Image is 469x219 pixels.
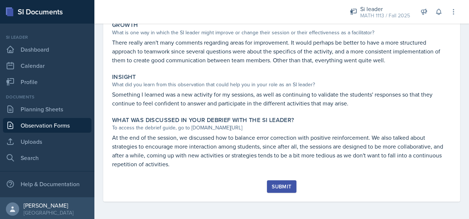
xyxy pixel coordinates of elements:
[3,42,91,57] a: Dashboard
[24,202,73,209] div: [PERSON_NAME]
[3,177,91,191] div: Help & Documentation
[360,4,410,13] div: Si leader
[112,29,451,36] div: What is one way in which the SI leader might improve or change their session or their effectivene...
[3,74,91,89] a: Profile
[112,117,294,124] label: What was discussed in your debrief with the SI Leader?
[3,150,91,165] a: Search
[24,209,73,216] div: [GEOGRAPHIC_DATA]
[112,73,136,81] label: Insight
[112,38,451,65] p: There really aren't many comments regarding areas for improvement. It would perhaps be better to ...
[112,90,451,108] p: Something I learned was a new activity for my sessions, as well as continuing to validate the stu...
[112,133,451,168] p: At the end of the session, we discussed how to balance error correction with positive reinforceme...
[360,12,410,20] div: MATH 1113 / Fall 2025
[267,180,296,193] button: Submit
[112,124,451,132] div: To access the debrief guide, go to [DOMAIN_NAME][URL]
[112,21,138,29] label: Growth
[3,102,91,117] a: Planning Sheets
[112,81,451,88] div: What did you learn from this observation that could help you in your role as an SI leader?
[3,34,91,41] div: Si leader
[3,134,91,149] a: Uploads
[3,58,91,73] a: Calendar
[3,94,91,100] div: Documents
[3,118,91,133] a: Observation Forms
[272,184,291,190] div: Submit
